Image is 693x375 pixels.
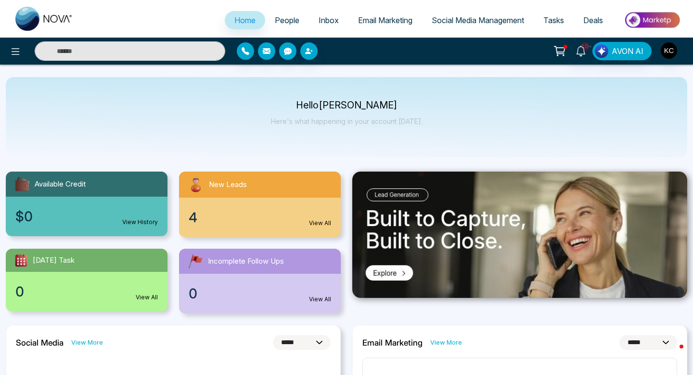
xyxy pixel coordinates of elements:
span: Home [234,15,256,25]
a: 10+ [569,42,592,59]
a: Home [225,11,265,29]
a: Incomplete Follow Ups0View All [173,249,346,313]
img: availableCredit.svg [13,175,31,193]
span: AVON AI [612,45,643,57]
img: Market-place.gif [617,9,687,31]
p: Here's what happening in your account [DATE]. [271,117,423,125]
a: View All [136,293,158,302]
span: 4 [189,207,197,228]
span: New Leads [209,179,247,190]
a: View History [122,218,158,227]
img: followUps.svg [187,253,204,270]
span: [DATE] Task [33,255,75,266]
a: View All [309,219,331,228]
h2: Social Media [16,338,64,348]
h2: Email Marketing [362,338,423,348]
a: New Leads4View All [173,172,346,237]
img: Nova CRM Logo [15,7,73,31]
img: Lead Flow [595,44,608,58]
a: Social Media Management [422,11,534,29]
a: People [265,11,309,29]
span: 0 [15,281,24,302]
span: 0 [189,283,197,304]
img: User Avatar [661,42,677,59]
a: View More [430,338,462,347]
a: Inbox [309,11,348,29]
span: Email Marketing [358,15,412,25]
a: View More [71,338,103,347]
a: Tasks [534,11,574,29]
button: AVON AI [592,42,652,60]
img: newLeads.svg [187,175,205,194]
span: 10+ [581,42,590,51]
span: Social Media Management [432,15,524,25]
span: People [275,15,299,25]
iframe: Intercom live chat [660,342,683,365]
a: Email Marketing [348,11,422,29]
span: $0 [15,206,33,227]
p: Hello [PERSON_NAME] [271,101,423,109]
span: Incomplete Follow Ups [208,256,284,267]
img: . [352,172,687,298]
span: Deals [583,15,603,25]
span: Available Credit [35,179,86,190]
a: View All [309,295,331,304]
span: Inbox [319,15,339,25]
img: todayTask.svg [13,253,29,268]
a: Deals [574,11,613,29]
span: Tasks [543,15,564,25]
